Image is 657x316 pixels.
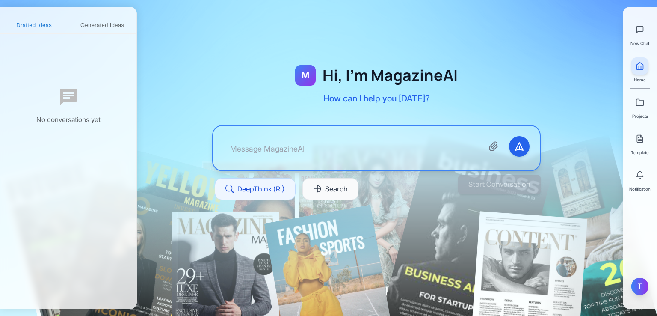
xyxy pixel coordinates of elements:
button: Generated Ideas [68,18,137,33]
button: Send message [509,136,530,157]
div: No conversations yet [36,114,101,125]
span: Home [634,76,646,83]
span: Projects [632,113,648,119]
span: M [302,69,309,81]
h1: Hi, I'm MagazineAI [323,67,458,84]
span: Notification [629,185,651,192]
span: Template [631,149,649,156]
button: T [631,278,648,295]
p: How can I help you [DATE]? [323,92,430,104]
button: Start Conversation [458,175,541,194]
span: New Chat [630,40,649,47]
button: Attach files [483,136,504,157]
